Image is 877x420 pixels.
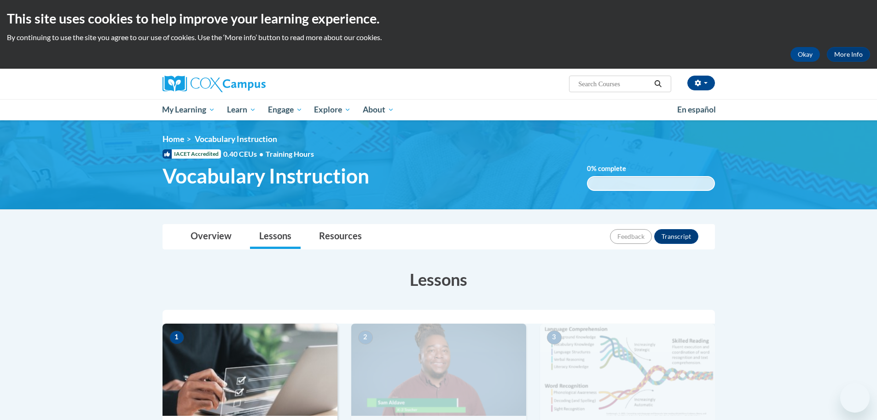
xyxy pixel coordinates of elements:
span: My Learning [162,104,215,115]
div: Main menu [149,99,729,120]
button: Transcript [654,229,698,244]
span: En español [677,105,716,114]
a: Cox Campus [163,76,337,92]
a: Learn [221,99,262,120]
span: • [259,149,263,158]
a: About [357,99,400,120]
a: My Learning [157,99,221,120]
button: Okay [790,47,820,62]
span: Explore [314,104,351,115]
a: En español [671,100,722,119]
button: Search [651,78,665,89]
p: By continuing to use the site you agree to our use of cookies. Use the ‘More info’ button to read... [7,32,870,42]
a: Overview [181,225,241,249]
iframe: Button to launch messaging window [840,383,870,413]
img: Course Image [351,324,526,416]
span: Training Hours [266,149,314,158]
img: Course Image [163,324,337,416]
span: About [363,104,394,115]
span: 0.40 CEUs [223,149,266,159]
a: Lessons [250,225,301,249]
a: Engage [262,99,308,120]
span: 2 [358,331,373,344]
span: 1 [169,331,184,344]
a: More Info [827,47,870,62]
span: Vocabulary Instruction [163,164,369,188]
label: % complete [587,164,640,174]
span: Engage [268,104,302,115]
a: Resources [310,225,371,249]
h3: Lessons [163,268,715,291]
button: Account Settings [687,76,715,90]
h2: This site uses cookies to help improve your learning experience. [7,9,870,28]
span: 0 [587,165,591,172]
span: Learn [227,104,256,115]
a: Explore [308,99,357,120]
button: Feedback [610,229,652,244]
span: 3 [547,331,562,344]
span: Vocabulary Instruction [195,134,277,144]
input: Search Courses [577,78,651,89]
img: Course Image [540,324,715,416]
span: IACET Accredited [163,149,221,159]
a: Home [163,134,184,144]
img: Cox Campus [163,76,266,92]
